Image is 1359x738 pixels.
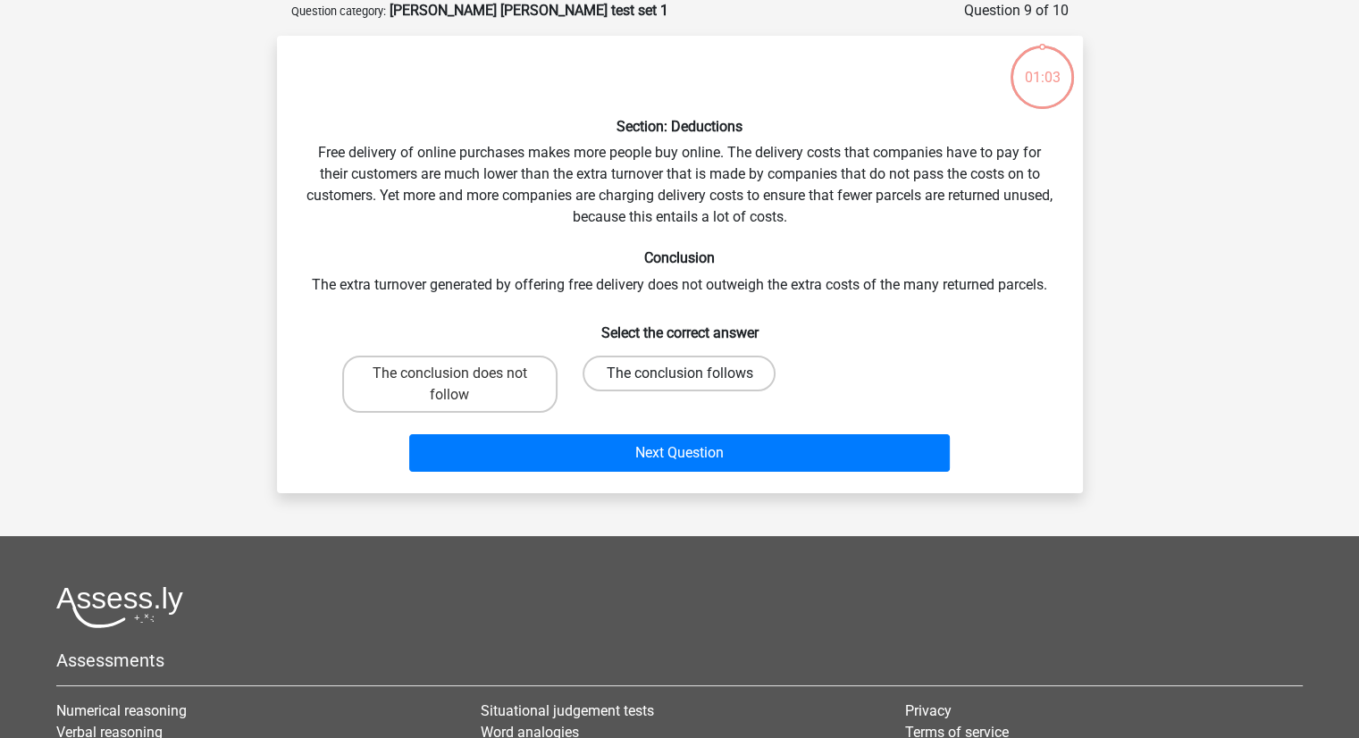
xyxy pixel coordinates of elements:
[306,118,1054,135] h6: Section: Deductions
[1009,44,1076,88] div: 01:03
[905,702,952,719] a: Privacy
[583,356,776,391] label: The conclusion follows
[306,249,1054,266] h6: Conclusion
[56,650,1303,671] h5: Assessments
[291,4,386,18] small: Question category:
[56,702,187,719] a: Numerical reasoning
[56,586,183,628] img: Assessly logo
[409,434,950,472] button: Next Question
[306,310,1054,341] h6: Select the correct answer
[342,356,558,413] label: The conclusion does not follow
[284,50,1076,479] div: Free delivery of online purchases makes more people buy online. The delivery costs that companies...
[481,702,654,719] a: Situational judgement tests
[390,2,668,19] strong: [PERSON_NAME] [PERSON_NAME] test set 1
